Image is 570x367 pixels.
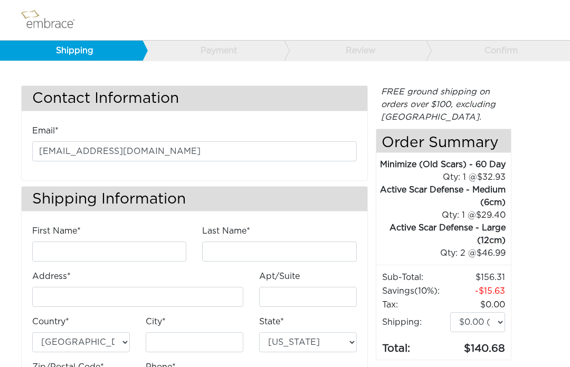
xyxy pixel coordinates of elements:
td: Tax: [382,298,450,312]
span: 32.93 [477,173,506,181]
a: Confirm [426,41,568,61]
span: (10%) [414,287,438,295]
td: Total: [382,333,450,357]
td: Savings : [382,284,450,298]
label: Address* [32,270,71,283]
div: 1 @ [389,209,506,221]
td: 156.31 [450,271,506,284]
label: State* [259,315,284,328]
label: City* [146,315,166,328]
h3: Shipping Information [22,187,367,211]
td: Sub-Total: [382,271,450,284]
td: 0.00 [450,298,506,312]
label: Apt/Suite [259,270,300,283]
a: Review [284,41,426,61]
div: Active Scar Defense - Large (12cm) [376,221,506,247]
h4: Order Summary [376,129,511,153]
div: Active Scar Defense - Medium (6cm) [376,183,506,209]
div: FREE ground shipping on orders over $100, excluding [GEOGRAPHIC_DATA]. [376,85,512,123]
span: 29.40 [476,211,506,219]
span: 46.99 [477,249,506,257]
div: 1 @ [389,171,506,183]
div: Minimize (Old Scars) - 60 Day [376,158,506,171]
td: 140.68 [450,333,506,357]
h3: Contact Information [22,86,367,111]
label: Country* [32,315,69,328]
label: First Name* [32,225,81,237]
label: Email* [32,124,59,137]
div: 2 @ [389,247,506,259]
td: 15.63 [450,284,506,298]
label: Last Name* [202,225,250,237]
a: Payment [142,41,284,61]
img: logo.png [18,7,87,33]
td: Shipping: [382,312,450,333]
